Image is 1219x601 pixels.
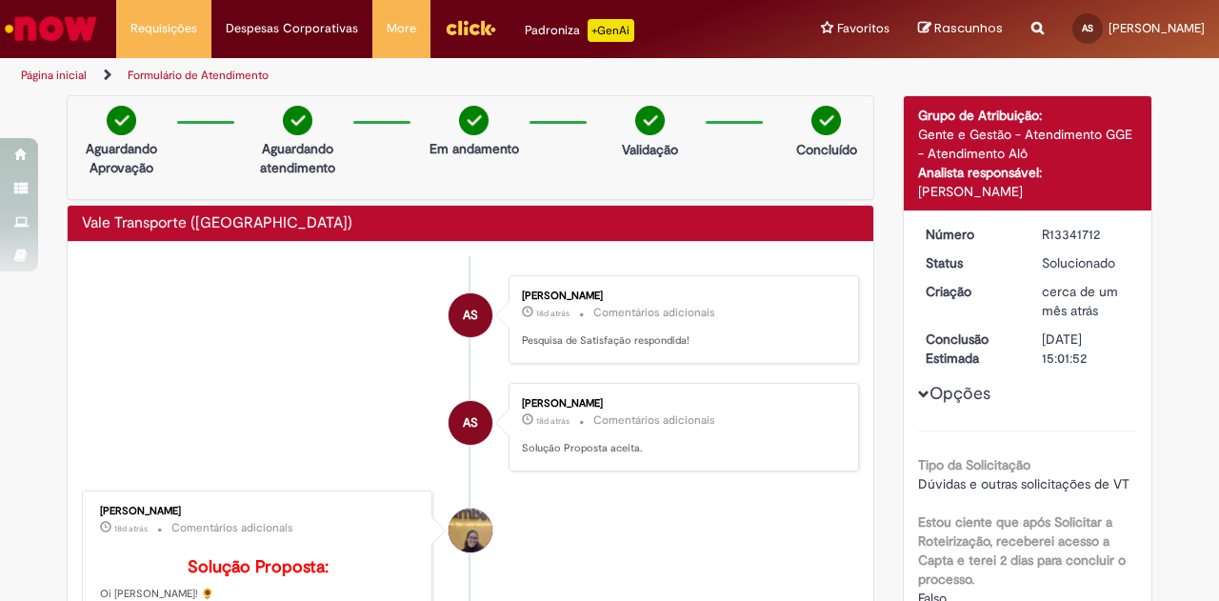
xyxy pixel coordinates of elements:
img: check-circle-green.png [635,106,665,135]
dt: Número [911,225,1029,244]
img: check-circle-green.png [283,106,312,135]
div: Padroniza [525,19,634,42]
div: 31/07/2025 14:13:04 [1042,282,1130,320]
time: 31/07/2025 14:13:04 [1042,283,1118,319]
div: Grupo de Atribuição: [918,106,1138,125]
dt: Status [911,253,1029,272]
div: [PERSON_NAME] [100,506,417,517]
p: Validação [622,140,678,159]
span: Dúvidas e outras solicitações de VT [918,475,1129,492]
span: [PERSON_NAME] [1109,20,1205,36]
span: Favoritos [837,19,889,38]
span: More [387,19,416,38]
img: check-circle-green.png [107,106,136,135]
div: [PERSON_NAME] [522,398,839,410]
b: Estou ciente que após Solicitar a Roteirização, receberei acesso a Capta e terei 2 dias para conc... [918,513,1126,588]
span: 18d atrás [536,308,570,319]
a: Formulário de Atendimento [128,68,269,83]
b: Tipo da Solicitação [918,456,1030,473]
small: Comentários adicionais [593,305,715,321]
div: Solucionado [1042,253,1130,272]
div: Analista responsável: [918,163,1138,182]
span: Requisições [130,19,197,38]
a: Rascunhos [918,20,1003,38]
div: [PERSON_NAME] [918,182,1138,201]
div: [PERSON_NAME] [522,290,839,302]
span: Rascunhos [934,19,1003,37]
dt: Conclusão Estimada [911,330,1029,368]
span: AS [463,400,478,446]
img: check-circle-green.png [459,106,489,135]
small: Comentários adicionais [171,520,293,536]
h2: Vale Transporte (VT) Histórico de tíquete [82,215,352,232]
p: Aguardando atendimento [251,139,344,177]
div: Gente e Gestão - Atendimento GGE - Atendimento Alô [918,125,1138,163]
time: 12/08/2025 17:10:09 [114,523,148,534]
div: Arthur De Lima Nogueira Da Silva [449,293,492,337]
p: Concluído [796,140,857,159]
ul: Trilhas de página [14,58,798,93]
dt: Criação [911,282,1029,301]
img: ServiceNow [2,10,100,48]
div: R13341712 [1042,225,1130,244]
p: Solução Proposta aceita. [522,441,839,456]
p: Em andamento [430,139,519,158]
b: Solução Proposta: [188,556,329,578]
div: [DATE] 15:01:52 [1042,330,1130,368]
img: check-circle-green.png [811,106,841,135]
span: Despesas Corporativas [226,19,358,38]
small: Comentários adicionais [593,412,715,429]
span: 18d atrás [114,523,148,534]
span: AS [1082,22,1093,34]
time: 12/08/2025 17:12:15 [536,308,570,319]
span: 18d atrás [536,415,570,427]
a: Página inicial [21,68,87,83]
div: Amanda De Campos Gomes Do Nascimento [449,509,492,552]
div: Arthur De Lima Nogueira Da Silva [449,401,492,445]
img: click_logo_yellow_360x200.png [445,13,496,42]
p: Pesquisa de Satisfação respondida! [522,333,839,349]
span: cerca de um mês atrás [1042,283,1118,319]
time: 12/08/2025 17:11:54 [536,415,570,427]
p: +GenAi [588,19,634,42]
p: Aguardando Aprovação [75,139,168,177]
span: AS [463,292,478,338]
